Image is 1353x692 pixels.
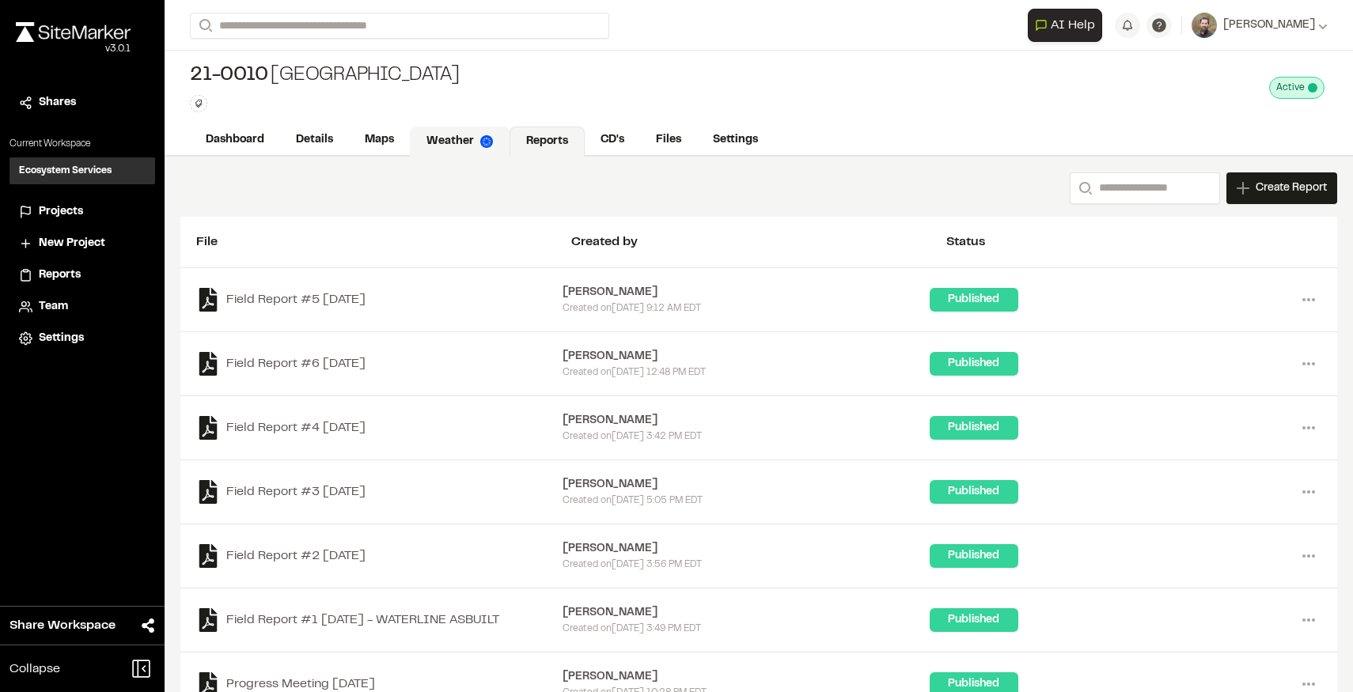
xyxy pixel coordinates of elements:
[563,540,929,558] div: [PERSON_NAME]
[930,480,1018,504] div: Published
[190,63,460,89] div: [GEOGRAPHIC_DATA]
[19,267,146,284] a: Reports
[563,604,929,622] div: [PERSON_NAME]
[39,94,76,112] span: Shares
[697,125,774,155] a: Settings
[16,22,131,42] img: rebrand.png
[196,233,571,251] div: File
[563,284,929,301] div: [PERSON_NAME]
[19,164,112,178] h3: Ecosystem Services
[563,412,929,429] div: [PERSON_NAME]
[19,330,146,347] a: Settings
[640,125,697,155] a: Files
[930,352,1018,376] div: Published
[930,416,1018,440] div: Published
[480,135,493,148] img: precipai.png
[930,544,1018,568] div: Published
[1192,13,1217,38] img: User
[9,616,116,635] span: Share Workspace
[9,137,155,151] p: Current Workspace
[19,203,146,221] a: Projects
[930,288,1018,312] div: Published
[563,558,929,572] div: Created on [DATE] 3:56 PM EDT
[1223,17,1315,34] span: [PERSON_NAME]
[571,233,946,251] div: Created by
[946,233,1321,251] div: Status
[196,352,563,376] a: Field Report #6 [DATE]
[19,235,146,252] a: New Project
[39,330,84,347] span: Settings
[196,288,563,312] a: Field Report #5 [DATE]
[280,125,349,155] a: Details
[190,125,280,155] a: Dashboard
[1028,9,1109,42] div: Open AI Assistant
[1028,9,1102,42] button: Open AI Assistant
[19,298,146,316] a: Team
[1308,83,1317,93] span: This project is active and counting against your active project count.
[1269,77,1325,99] div: This project is active and counting against your active project count.
[196,544,563,568] a: Field Report #2 [DATE]
[930,608,1018,632] div: Published
[196,416,563,440] a: Field Report #4 [DATE]
[563,301,929,316] div: Created on [DATE] 9:12 AM EDT
[585,125,640,155] a: CD's
[563,493,929,508] div: Created on [DATE] 5:05 PM EDT
[39,298,68,316] span: Team
[39,235,105,252] span: New Project
[190,13,218,39] button: Search
[563,622,929,636] div: Created on [DATE] 3:49 PM EDT
[563,348,929,365] div: [PERSON_NAME]
[410,127,510,157] a: Weather
[190,95,207,112] button: Edit Tags
[16,42,131,56] div: Oh geez...please don't...
[1256,180,1327,197] span: Create Report
[563,668,929,686] div: [PERSON_NAME]
[196,608,563,632] a: Field Report #1 [DATE] - WATERLINE ASBUILT
[39,203,83,221] span: Projects
[39,267,81,284] span: Reports
[563,429,929,444] div: Created on [DATE] 3:42 PM EDT
[563,476,929,493] div: [PERSON_NAME]
[1070,172,1098,204] button: Search
[190,63,267,89] span: 21-0010
[349,125,410,155] a: Maps
[9,660,60,679] span: Collapse
[563,365,929,380] div: Created on [DATE] 12:48 PM EDT
[1276,81,1305,95] span: Active
[1192,13,1328,38] button: [PERSON_NAME]
[1051,16,1095,35] span: AI Help
[196,480,563,504] a: Field Report #3 [DATE]
[19,94,146,112] a: Shares
[510,127,585,157] a: Reports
